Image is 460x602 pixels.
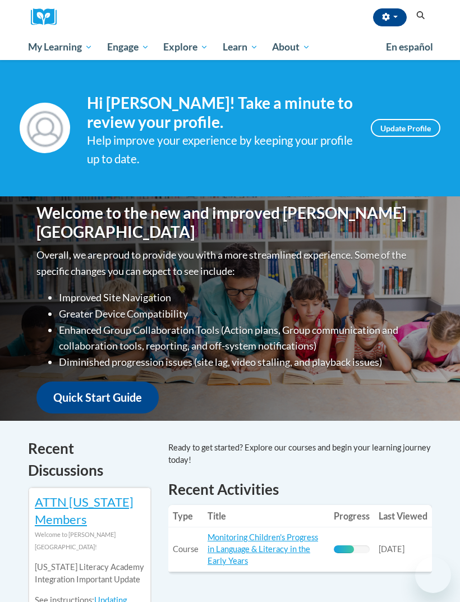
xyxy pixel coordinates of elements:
a: Quick Start Guide [36,382,159,413]
a: Cox Campus [31,8,65,26]
li: Enhanced Group Collaboration Tools (Action plans, Group communication and collaboration tools, re... [59,322,424,355]
th: Title [203,505,329,527]
a: Explore [156,34,215,60]
li: Greater Device Compatibility [59,306,424,322]
img: Profile Image [20,103,70,153]
span: [DATE] [379,544,404,554]
span: My Learning [28,40,93,54]
img: Logo brand [31,8,65,26]
div: Help improve your experience by keeping your profile up to date. [87,131,354,168]
a: My Learning [21,34,100,60]
span: Engage [107,40,149,54]
p: [US_STATE] Literacy Academy Integration Important Update [35,561,145,586]
a: Learn [215,34,265,60]
h4: Hi [PERSON_NAME]! Take a minute to review your profile. [87,94,354,131]
th: Type [168,505,203,527]
button: Search [412,9,429,22]
p: Overall, we are proud to provide you with a more streamlined experience. Some of the specific cha... [36,247,424,279]
a: ATTN [US_STATE] Members [35,494,134,527]
div: Progress, % [334,545,354,553]
iframe: Button to launch messaging window [415,557,451,593]
a: Engage [100,34,157,60]
span: Explore [163,40,208,54]
span: About [272,40,310,54]
button: Account Settings [373,8,407,26]
span: Learn [223,40,258,54]
span: En español [386,41,433,53]
div: Main menu [20,34,440,60]
h4: Recent Discussions [28,438,151,481]
th: Progress [329,505,374,527]
th: Last Viewed [374,505,432,527]
a: En español [379,35,440,59]
h1: Welcome to the new and improved [PERSON_NAME][GEOGRAPHIC_DATA] [36,204,424,241]
div: Welcome to [PERSON_NAME][GEOGRAPHIC_DATA]! [35,529,145,553]
a: Update Profile [371,119,440,137]
h1: Recent Activities [168,479,432,499]
a: Monitoring Children's Progress in Language & Literacy in the Early Years [208,532,318,566]
li: Improved Site Navigation [59,289,424,306]
a: About [265,34,318,60]
li: Diminished progression issues (site lag, video stalling, and playback issues) [59,354,424,370]
span: Course [173,544,199,554]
